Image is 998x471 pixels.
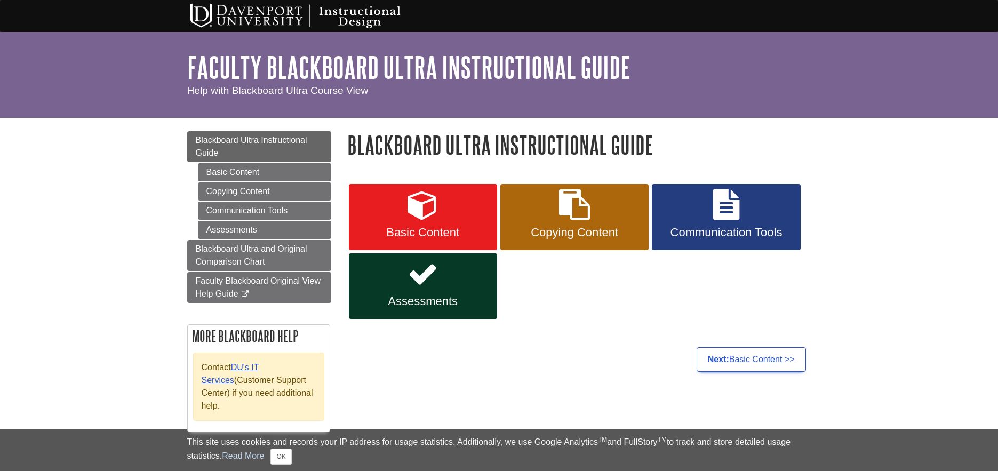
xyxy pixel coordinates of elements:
span: Blackboard Ultra Instructional Guide [196,135,307,157]
a: Assessments [349,253,497,320]
strong: Next: [708,355,729,364]
span: Assessments [357,294,489,308]
a: Faculty Blackboard Original View Help Guide [187,272,331,303]
a: Assessments [198,221,331,239]
i: This link opens in a new window [241,291,250,298]
span: Basic Content [357,226,489,240]
span: Communication Tools [660,226,792,240]
div: Contact (Customer Support Center) if you need additional help. [193,353,324,421]
a: DU's IT Services [202,363,259,385]
a: Copying Content [198,182,331,201]
div: Guide Page Menu [187,131,331,443]
a: Blackboard Ultra and Original Comparison Chart [187,240,331,271]
a: Basic Content [198,163,331,181]
a: Basic Content [349,184,497,250]
a: Blackboard Ultra Instructional Guide [187,131,331,162]
span: Faculty Blackboard Original View Help Guide [196,276,321,298]
span: Help with Blackboard Ultra Course View [187,85,369,96]
sup: TM [598,436,607,443]
a: Communication Tools [652,184,800,250]
a: Faculty Blackboard Ultra Instructional Guide [187,51,630,84]
img: Davenport University Instructional Design [182,3,438,29]
a: Next:Basic Content >> [697,347,806,372]
span: Blackboard Ultra and Original Comparison Chart [196,244,307,266]
a: Copying Content [500,184,649,250]
sup: TM [658,436,667,443]
h1: Blackboard Ultra Instructional Guide [347,131,811,158]
div: This site uses cookies and records your IP address for usage statistics. Additionally, we use Goo... [187,436,811,465]
h2: More Blackboard Help [188,325,330,347]
span: Copying Content [508,226,641,240]
a: Communication Tools [198,202,331,220]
